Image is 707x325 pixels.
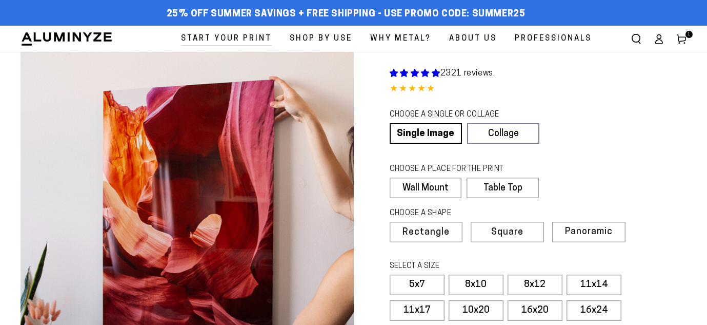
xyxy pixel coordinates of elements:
[390,178,462,198] label: Wall Mount
[173,26,279,52] a: Start Your Print
[290,32,352,46] span: Shop By Use
[402,228,450,237] span: Rectangle
[625,28,648,50] summary: Search our site
[565,227,613,237] span: Panoramic
[370,32,431,46] span: Why Metal?
[390,208,531,219] legend: CHOOSE A SHAPE
[467,178,539,198] label: Table Top
[467,123,539,144] a: Collage
[167,9,526,20] span: 25% off Summer Savings + Free Shipping - Use Promo Code: SUMMER25
[567,275,621,295] label: 11x14
[491,228,523,237] span: Square
[508,275,562,295] label: 8x12
[282,26,360,52] a: Shop By Use
[362,26,439,52] a: Why Metal?
[449,275,503,295] label: 8x10
[390,164,530,175] legend: CHOOSE A PLACE FOR THE PRINT
[567,300,621,321] label: 16x24
[507,26,599,52] a: Professionals
[390,300,445,321] label: 11x17
[688,31,691,38] span: 1
[390,261,564,272] legend: SELECT A SIZE
[390,275,445,295] label: 5x7
[390,82,687,97] div: 4.85 out of 5.0 stars
[515,32,592,46] span: Professionals
[449,300,503,321] label: 10x20
[21,31,113,47] img: Aluminyze
[390,109,530,121] legend: CHOOSE A SINGLE OR COLLAGE
[441,26,504,52] a: About Us
[508,300,562,321] label: 16x20
[181,32,272,46] span: Start Your Print
[390,123,462,144] a: Single Image
[449,32,497,46] span: About Us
